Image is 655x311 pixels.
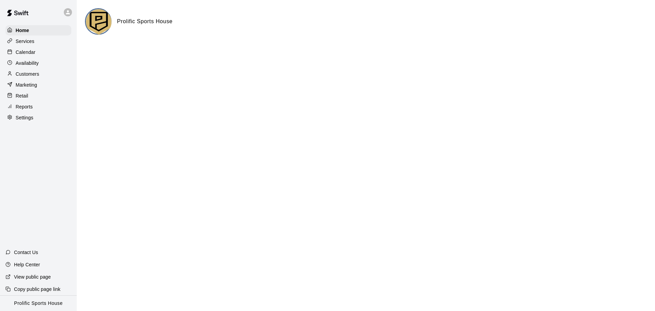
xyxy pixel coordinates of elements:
p: Copy public page link [14,286,60,293]
p: Customers [16,71,39,77]
p: Marketing [16,82,37,88]
a: Reports [5,102,71,112]
p: Services [16,38,34,45]
p: Prolific Sports House [14,300,62,307]
p: Availability [16,60,39,66]
a: Customers [5,69,71,79]
p: Retail [16,92,28,99]
p: Help Center [14,261,40,268]
p: Settings [16,114,33,121]
p: Contact Us [14,249,38,256]
p: Home [16,27,29,34]
a: Availability [5,58,71,68]
a: Marketing [5,80,71,90]
p: Calendar [16,49,35,56]
p: View public page [14,273,51,280]
a: Services [5,36,71,46]
img: Prolific Sports House logo [86,9,112,35]
a: Retail [5,91,71,101]
a: Settings [5,113,71,123]
a: Calendar [5,47,71,57]
a: Home [5,25,71,35]
p: Reports [16,103,33,110]
h6: Prolific Sports House [117,17,173,26]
